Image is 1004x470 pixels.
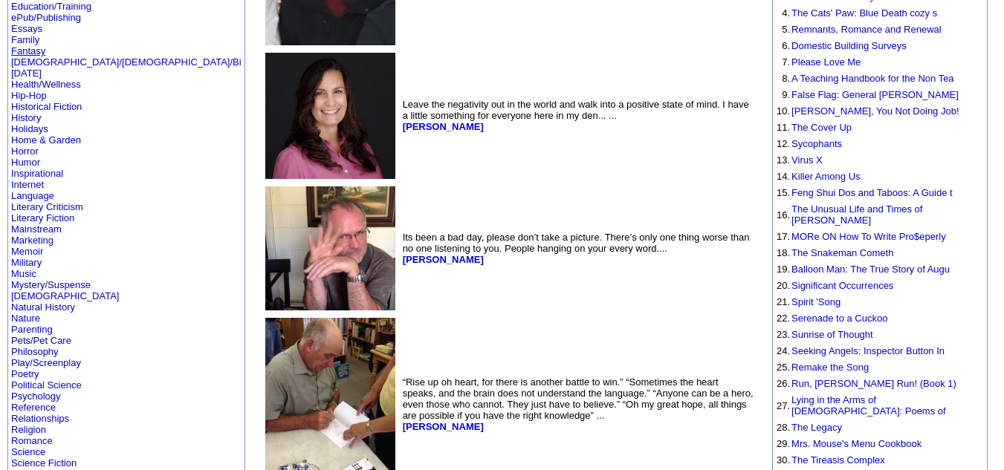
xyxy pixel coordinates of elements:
[11,223,62,235] a: Mainstream
[403,121,484,132] b: [PERSON_NAME]
[791,171,860,182] a: Killer Among Us
[782,56,790,68] font: 7.
[777,231,790,242] font: 17.
[11,212,74,223] a: Literary Fiction
[777,313,790,324] font: 22.
[11,301,75,313] a: Natural History
[11,335,71,346] a: Pets/Pet Care
[11,324,53,335] a: Parenting
[791,247,893,258] a: The Snakeman Cometh
[791,138,842,149] a: Sycophants
[11,157,40,168] a: Humor
[11,413,69,424] a: Relationships
[11,368,39,379] a: Poetry
[791,231,946,242] a: MORe ON How To Write Pro$eperly
[791,56,861,68] a: Please Love Me
[791,280,893,291] a: Significant Occurrences
[791,345,945,356] a: Seeking Angels: Inspector Button In
[11,313,40,324] a: Nature
[777,454,790,466] font: 30.
[11,268,36,279] a: Music
[791,362,869,373] a: Remake the Song
[777,438,790,449] font: 29.
[777,280,790,291] font: 20.
[11,34,39,45] a: Family
[11,168,63,179] a: Inspirational
[11,134,81,146] a: Home & Garden
[11,279,91,290] a: Mystery/Suspense
[791,89,959,100] a: False Flag: General [PERSON_NAME]
[777,138,790,149] font: 12.
[11,246,43,257] a: Memoir
[777,187,790,198] font: 15.
[11,457,77,469] a: Science Fiction
[777,122,790,133] font: 11.
[777,345,790,356] font: 24.
[11,123,48,134] a: Holidays
[11,402,56,413] a: Reference
[11,357,81,368] a: Play/Screenplay
[777,400,790,411] font: 27.
[11,68,42,79] a: [DATE]
[791,154,823,166] a: Virus X
[791,454,885,466] a: The Tireasis Complex
[777,105,790,117] font: 10.
[791,438,922,449] a: Mrs. Mouse's Menu Cookbook
[265,53,395,180] img: 63763.JPG
[777,209,790,221] font: 16.
[403,376,754,432] font: “Rise up oh heart, for there is another battle to win.” “Sometimes the heart speaks, and the brai...
[791,40,907,51] a: Domestic Building Surveys
[11,201,83,212] a: Literary Criticism
[777,362,790,373] font: 25.
[11,290,119,301] a: [DEMOGRAPHIC_DATA]
[791,122,852,133] a: The Cover Up
[11,45,45,56] a: Fantasy
[11,1,91,12] a: Education/Training
[777,378,790,389] font: 26.
[11,90,47,101] a: Hip-Hop
[11,112,41,123] a: History
[791,203,922,226] a: The Unusual Life and Times of [PERSON_NAME]
[403,421,484,432] a: [PERSON_NAME]
[777,329,790,340] font: 23.
[11,424,46,435] a: Religion
[777,247,790,258] font: 18.
[777,422,790,433] font: 28.
[791,264,950,275] a: Balloon Man: The True Story of Augu
[791,422,842,433] a: The Legacy
[403,254,484,265] a: [PERSON_NAME]
[782,73,790,84] font: 8.
[791,394,946,417] a: Lying in the Arms of [DEMOGRAPHIC_DATA]: Poems of
[782,40,790,51] font: 6.
[403,232,750,265] font: Its been a bad day, please don’t take a picture. There’s only one thing worse than no one listeni...
[11,391,60,402] a: Psychology
[11,257,42,268] a: Military
[11,101,82,112] a: Historical Fiction
[11,146,39,157] a: Horror
[791,187,953,198] a: Feng Shui Dos and Taboos: A Guide t
[782,89,790,100] font: 9.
